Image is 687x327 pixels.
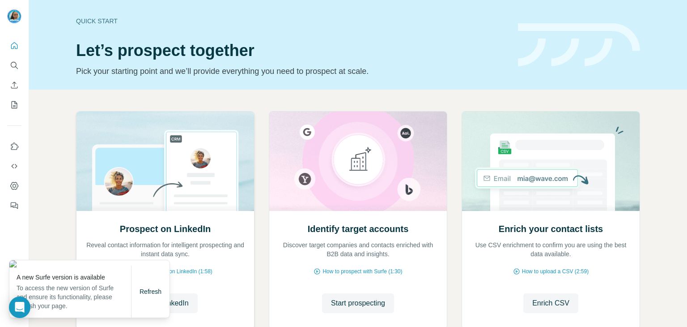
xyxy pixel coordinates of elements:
h2: Identify target accounts [308,223,409,235]
img: 6c001c1c-60ca-4124-8c59-051a43c80386 [9,260,170,267]
p: A new Surfe version is available [17,273,131,282]
p: Pick your starting point and we’ll provide everything you need to prospect at scale. [76,65,507,77]
h2: Enrich your contact lists [499,223,603,235]
img: Identify target accounts [269,112,447,211]
button: Dashboard [7,178,21,194]
button: Enrich CSV [7,77,21,93]
img: Avatar [7,9,21,23]
img: Prospect on LinkedIn [76,112,254,211]
span: How to upload a CSV (2:59) [522,267,589,275]
span: Refresh [140,288,161,295]
button: Feedback [7,198,21,214]
button: Search [7,57,21,73]
button: Start prospecting [322,293,394,313]
button: My lists [7,97,21,113]
p: Discover target companies and contacts enriched with B2B data and insights. [278,241,438,258]
img: banner [518,23,640,67]
span: How to prospect with Surfe (1:30) [322,267,402,275]
div: Open Intercom Messenger [9,297,30,318]
button: Use Surfe on LinkedIn [7,138,21,155]
img: Enrich your contact lists [462,112,640,211]
h1: Let’s prospect together [76,42,507,60]
p: To access the new version of Surfe and ensure its functionality, please refresh your page. [17,284,131,310]
p: Reveal contact information for intelligent prospecting and instant data sync. [85,241,245,258]
button: Enrich CSV [523,293,578,313]
span: Enrich CSV [532,298,569,309]
div: Quick start [76,17,507,26]
span: Start prospecting [331,298,385,309]
h2: Prospect on LinkedIn [120,223,211,235]
button: Quick start [7,38,21,54]
button: Use Surfe API [7,158,21,174]
p: Use CSV enrichment to confirm you are using the best data available. [471,241,631,258]
button: Refresh [133,284,168,300]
